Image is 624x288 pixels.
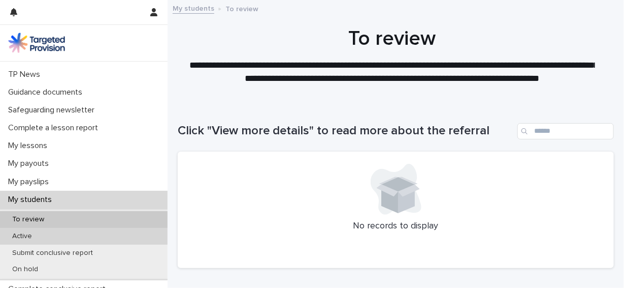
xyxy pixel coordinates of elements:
[8,33,65,53] img: M5nRWzHhSzIhMunXDL62
[4,159,57,168] p: My payouts
[178,124,513,138] h1: Click "View more details" to read more about the referral
[4,215,52,224] p: To review
[4,249,101,257] p: Submit conclusive report
[225,3,258,14] p: To review
[517,123,614,139] input: Search
[4,70,48,79] p: TP News
[4,265,46,274] p: On hold
[4,195,60,205] p: My students
[4,141,55,151] p: My lessons
[4,88,90,97] p: Guidance documents
[4,105,103,115] p: Safeguarding newsletter
[178,26,607,51] h1: To review
[173,2,214,14] a: My students
[190,221,602,232] p: No records to display
[4,123,106,133] p: Complete a lesson report
[4,177,57,187] p: My payslips
[4,232,40,241] p: Active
